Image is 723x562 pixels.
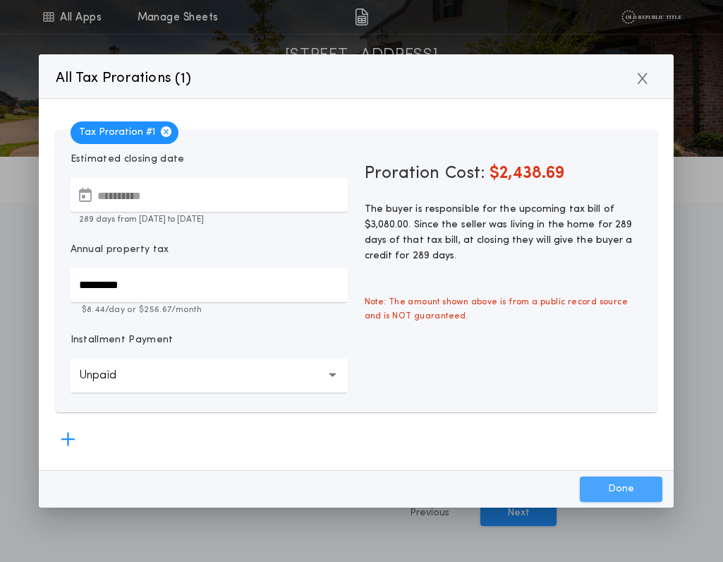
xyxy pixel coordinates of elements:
span: 1 [181,72,186,86]
p: Estimated closing date [71,153,348,167]
p: Installment Payment [71,333,174,347]
span: Note: The amount shown above is from a public record source and is NOT guaranteed. [356,287,650,332]
input: Annual property tax [71,268,348,302]
p: Unpaid [79,367,139,384]
p: All Tax Prorations ( ) [56,67,192,90]
span: Tax Proration # 1 [71,121,178,144]
span: Proration [365,162,439,185]
button: Done [580,477,662,502]
p: $8.44 /day or $256.67 /month [71,304,348,316]
span: $2,438.69 [490,165,564,182]
span: The buyer is responsible for the upcoming tax bill of $3,080.00. Since the seller was living in t... [365,204,633,261]
span: Cost: [445,165,485,182]
button: Unpaid [71,359,348,393]
p: 289 days from [DATE] to [DATE] [71,213,348,226]
p: Annual property tax [71,243,169,257]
